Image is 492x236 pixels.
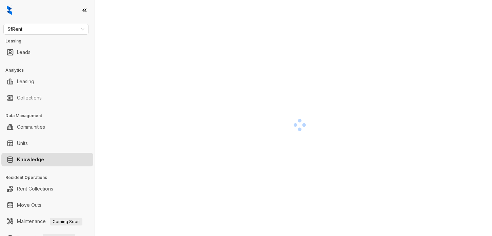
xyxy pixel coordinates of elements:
[7,5,12,15] img: logo
[1,153,93,166] li: Knowledge
[1,75,93,88] li: Leasing
[1,46,93,59] li: Leads
[17,153,44,166] a: Knowledge
[17,120,45,134] a: Communities
[5,67,95,73] h3: Analytics
[1,198,93,212] li: Move Outs
[1,137,93,150] li: Units
[1,182,93,196] li: Rent Collections
[5,175,95,181] h3: Resident Operations
[7,24,84,34] span: SfRent
[50,218,82,225] span: Coming Soon
[1,215,93,228] li: Maintenance
[5,113,95,119] h3: Data Management
[1,91,93,105] li: Collections
[1,120,93,134] li: Communities
[17,46,31,59] a: Leads
[17,137,28,150] a: Units
[17,182,53,196] a: Rent Collections
[17,91,42,105] a: Collections
[5,38,95,44] h3: Leasing
[17,198,41,212] a: Move Outs
[17,75,34,88] a: Leasing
